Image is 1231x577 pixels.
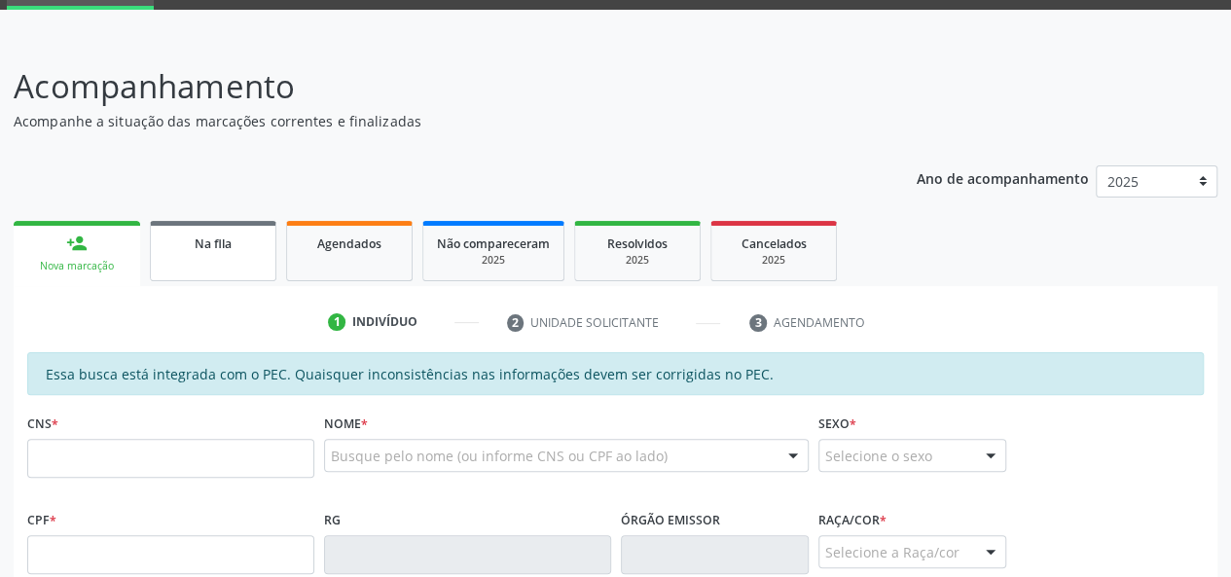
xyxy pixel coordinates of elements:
[14,62,856,111] p: Acompanhamento
[621,505,720,535] label: Órgão emissor
[825,446,932,466] span: Selecione o sexo
[331,446,668,466] span: Busque pelo nome (ou informe CNS ou CPF ao lado)
[825,542,959,562] span: Selecione a Raça/cor
[27,409,58,439] label: CNS
[352,313,417,331] div: Indivíduo
[917,165,1089,190] p: Ano de acompanhamento
[607,235,668,252] span: Resolvidos
[725,253,822,268] div: 2025
[742,235,807,252] span: Cancelados
[818,409,856,439] label: Sexo
[589,253,686,268] div: 2025
[14,111,856,131] p: Acompanhe a situação das marcações correntes e finalizadas
[328,313,345,331] div: 1
[27,259,127,273] div: Nova marcação
[437,253,550,268] div: 2025
[27,352,1204,395] div: Essa busca está integrada com o PEC. Quaisquer inconsistências nas informações devem ser corrigid...
[317,235,381,252] span: Agendados
[437,235,550,252] span: Não compareceram
[195,235,232,252] span: Na fila
[818,505,887,535] label: Raça/cor
[324,409,368,439] label: Nome
[324,505,341,535] label: RG
[66,233,88,254] div: person_add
